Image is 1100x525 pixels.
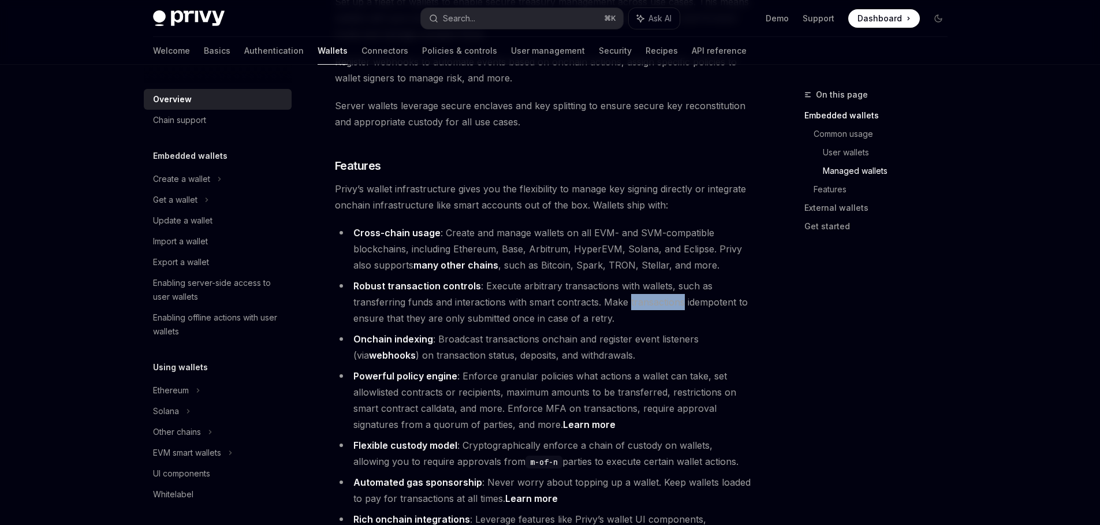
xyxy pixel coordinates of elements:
[204,37,230,65] a: Basics
[629,8,680,29] button: Ask AI
[153,487,193,501] div: Whitelabel
[648,13,672,24] span: Ask AI
[646,37,678,65] a: Recipes
[335,54,751,86] span: Register webhooks to automate events based on onchain actions, assign specific policies to wallet...
[353,370,457,382] strong: Powerful policy engine
[599,37,632,65] a: Security
[563,419,616,431] a: Learn more
[816,88,868,102] span: On this page
[144,231,292,252] a: Import a wallet
[804,199,957,217] a: External wallets
[335,181,751,213] span: Privy’s wallet infrastructure gives you the flexibility to manage key signing directly or integra...
[511,37,585,65] a: User management
[413,259,498,271] a: many other chains
[422,37,497,65] a: Policies & controls
[144,252,292,273] a: Export a wallet
[353,280,481,292] strong: Robust transaction controls
[823,162,957,180] a: Managed wallets
[335,98,751,130] span: Server wallets leverage secure enclaves and key splitting to ensure secure key reconstitution and...
[766,13,789,24] a: Demo
[144,210,292,231] a: Update a wallet
[353,227,441,239] strong: Cross-chain usage
[814,125,957,143] a: Common usage
[803,13,834,24] a: Support
[153,255,209,269] div: Export a wallet
[144,307,292,342] a: Enabling offline actions with user wallets
[505,493,558,505] a: Learn more
[692,37,747,65] a: API reference
[318,37,348,65] a: Wallets
[153,92,192,106] div: Overview
[353,440,457,451] strong: Flexible custody model
[144,110,292,131] a: Chain support
[153,149,228,163] h5: Embedded wallets
[335,158,381,174] span: Features
[144,89,292,110] a: Overview
[153,37,190,65] a: Welcome
[848,9,920,28] a: Dashboard
[857,13,902,24] span: Dashboard
[153,383,189,397] div: Ethereum
[525,456,562,468] code: m-of-n
[335,368,751,433] li: : Enforce granular policies what actions a wallet can take, set allowlisted contracts or recipien...
[153,446,221,460] div: EVM smart wallets
[153,467,210,481] div: UI components
[353,513,470,525] strong: Rich onchain integrations
[814,180,957,199] a: Features
[153,10,225,27] img: dark logo
[335,225,751,273] li: : Create and manage wallets on all EVM- and SVM-compatible blockchains, including Ethereum, Base,...
[244,37,304,65] a: Authentication
[929,9,948,28] button: Toggle dark mode
[421,8,623,29] button: Search...⌘K
[604,14,616,23] span: ⌘ K
[804,106,957,125] a: Embedded wallets
[144,484,292,505] a: Whitelabel
[443,12,475,25] div: Search...
[369,349,416,362] a: webhooks
[153,113,206,127] div: Chain support
[153,214,212,228] div: Update a wallet
[153,311,285,338] div: Enabling offline actions with user wallets
[353,476,482,488] strong: Automated gas sponsorship
[153,234,208,248] div: Import a wallet
[335,437,751,470] li: : Cryptographically enforce a chain of custody on wallets, allowing you to require approvals from...
[335,278,751,326] li: : Execute arbitrary transactions with wallets, such as transferring funds and interactions with s...
[144,463,292,484] a: UI components
[144,273,292,307] a: Enabling server-side access to user wallets
[153,193,197,207] div: Get a wallet
[361,37,408,65] a: Connectors
[823,143,957,162] a: User wallets
[804,217,957,236] a: Get started
[153,404,179,418] div: Solana
[153,425,201,439] div: Other chains
[153,172,210,186] div: Create a wallet
[335,474,751,507] li: : Never worry about topping up a wallet. Keep wallets loaded to pay for transactions at all times.
[153,360,208,374] h5: Using wallets
[335,331,751,363] li: : Broadcast transactions onchain and register event listeners (via ) on transaction status, depos...
[353,333,433,345] strong: Onchain indexing
[153,276,285,304] div: Enabling server-side access to user wallets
